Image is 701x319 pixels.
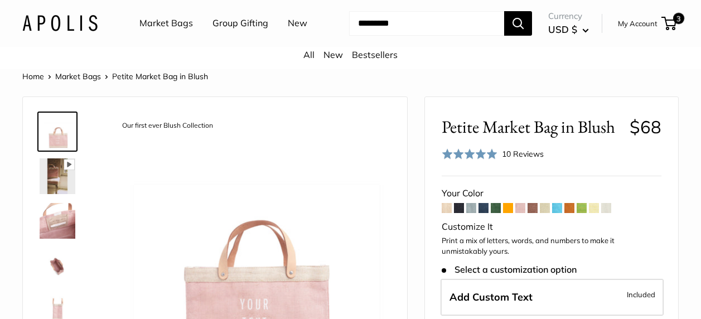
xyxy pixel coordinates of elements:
[323,49,343,60] a: New
[22,15,98,31] img: Apolis
[22,71,44,81] a: Home
[673,13,684,24] span: 3
[117,118,219,133] div: Our first ever Blush Collection
[441,279,664,316] label: Add Custom Text
[288,15,307,32] a: New
[442,117,621,137] span: Petite Market Bag in Blush
[303,49,315,60] a: All
[22,69,208,84] nav: Breadcrumb
[37,156,78,196] a: Petite Market Bag in Blush
[40,203,75,239] img: Petite Market Bag in Blush
[112,71,208,81] span: Petite Market Bag in Blush
[37,112,78,152] a: description_Our first ever Blush Collection
[442,185,661,202] div: Your Color
[212,15,268,32] a: Group Gifting
[449,291,533,303] span: Add Custom Text
[37,245,78,286] a: description_Bird's eye view
[618,17,658,30] a: My Account
[630,116,661,138] span: $68
[37,201,78,241] a: Petite Market Bag in Blush
[663,17,676,30] a: 3
[55,71,101,81] a: Market Bags
[40,158,75,194] img: Petite Market Bag in Blush
[627,288,655,301] span: Included
[442,219,661,235] div: Customize It
[548,21,589,38] button: USD $
[40,114,75,149] img: description_Our first ever Blush Collection
[504,11,532,36] button: Search
[442,264,576,275] span: Select a customization option
[352,49,398,60] a: Bestsellers
[40,248,75,283] img: description_Bird's eye view
[548,8,589,24] span: Currency
[548,23,577,35] span: USD $
[139,15,193,32] a: Market Bags
[502,149,544,159] span: 10 Reviews
[442,235,661,257] p: Print a mix of letters, words, and numbers to make it unmistakably yours.
[349,11,504,36] input: Search...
